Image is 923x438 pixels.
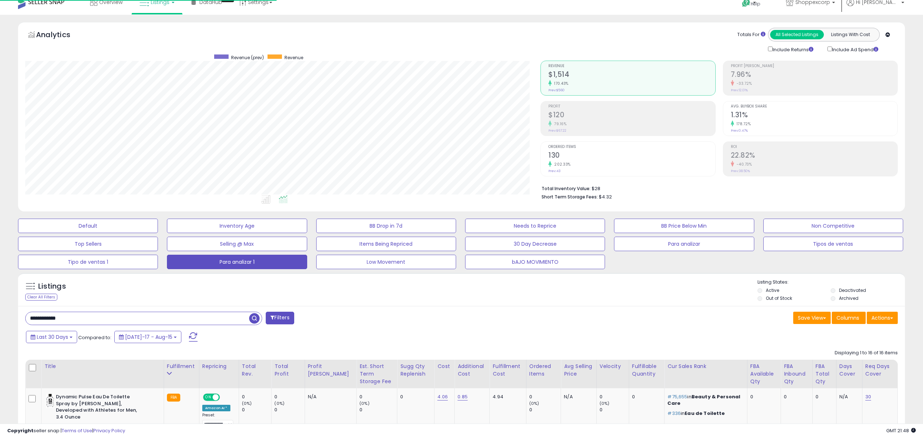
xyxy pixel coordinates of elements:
[751,1,760,7] span: Help
[316,237,456,251] button: Items Being Repriced
[548,64,715,68] span: Revenue
[542,184,892,192] li: $28
[316,255,456,269] button: Low Movement
[600,407,629,413] div: 0
[274,407,304,413] div: 0
[548,88,565,92] small: Prev: $560
[18,219,158,233] button: Default
[167,394,180,402] small: FBA
[865,393,871,400] a: 30
[731,111,897,121] h2: 1.31%
[242,407,271,413] div: 0
[734,121,751,127] small: 178.72%
[167,363,196,370] div: Fulfillment
[632,363,662,378] div: Fulfillable Quantity
[167,237,307,251] button: Selling @ Max
[865,363,895,378] div: Req Days Cover
[793,312,831,324] button: Save View
[38,281,66,292] h5: Listings
[18,255,158,269] button: Tipo de ventas 1
[465,219,605,233] button: Needs to Reprice
[763,45,822,53] div: Include Returns
[667,393,740,407] span: Beauty & Personal Care
[37,333,68,341] span: Last 30 Days
[458,393,468,400] a: 0.85
[822,45,890,53] div: Include Ad Spend
[839,394,857,400] div: N/A
[274,400,284,406] small: (0%)
[552,121,566,127] small: 79.16%
[125,333,172,341] span: [DATE]-17 - Aug-15
[529,407,561,413] div: 0
[731,145,897,149] span: ROI
[614,237,754,251] button: Para analizar
[552,162,571,167] small: 202.33%
[308,394,351,400] div: N/A
[397,360,434,388] th: Please note that this number is a calculation based on your required days of coverage and your ve...
[78,334,111,341] span: Compared to:
[731,88,748,92] small: Prev: 12.01%
[458,363,486,378] div: Additional Cost
[766,287,779,293] label: Active
[835,350,898,356] div: Displaying 1 to 16 of 16 items
[552,81,569,86] small: 170.43%
[832,312,866,324] button: Columns
[548,145,715,149] span: Ordered Items
[266,312,294,324] button: Filters
[62,427,92,434] a: Terms of Use
[758,279,905,286] p: Listing States:
[548,151,715,161] h2: 130
[202,405,230,411] div: Amazon AI *
[202,413,233,429] div: Preset:
[784,363,809,385] div: FBA inbound Qty
[770,30,824,39] button: All Selected Listings
[816,363,833,385] div: FBA Total Qty
[529,394,561,400] div: 0
[400,363,431,378] div: Sugg Qty Replenish
[231,54,264,61] span: Revenue (prev)
[167,219,307,233] button: Inventory Age
[400,394,429,400] div: 0
[242,394,271,400] div: 0
[437,363,451,370] div: Cost
[204,394,213,400] span: ON
[886,427,916,434] span: 2025-09-15 21:48 GMT
[823,30,877,39] button: Listings With Cost
[766,295,792,301] label: Out of Stock
[685,410,725,417] span: Eau de Toilette
[784,394,807,400] div: 0
[25,294,57,301] div: Clear All Filters
[359,407,397,413] div: 0
[867,312,898,324] button: Actions
[219,394,230,400] span: OFF
[731,64,897,68] span: Profit [PERSON_NAME]
[731,151,897,161] h2: 22.82%
[667,393,687,400] span: #75,655
[600,394,629,400] div: 0
[542,194,598,200] b: Short Term Storage Fees:
[493,394,520,400] div: 4.94
[763,219,903,233] button: Non Competitive
[750,363,778,385] div: FBA Available Qty
[7,428,125,434] div: seller snap | |
[599,193,612,200] span: $4.32
[731,128,748,133] small: Prev: 0.47%
[56,394,143,422] b: Dynamic Pulse Eau De Toilette Spray by [PERSON_NAME], Developed with Athletes for Men, 3.4 Ounce
[839,295,858,301] label: Archived
[839,363,859,378] div: Days Cover
[542,185,591,192] b: Total Inventory Value:
[529,400,539,406] small: (0%)
[548,105,715,109] span: Profit
[632,394,659,400] div: 0
[667,410,741,417] p: in
[548,111,715,121] h2: $120
[600,363,626,370] div: Velocity
[93,427,125,434] a: Privacy Policy
[548,128,566,133] small: Prev: $67.22
[750,394,775,400] div: 0
[167,255,307,269] button: Para analizar 1
[274,363,301,378] div: Total Profit
[529,363,558,378] div: Ordered Items
[114,331,181,343] button: [DATE]-17 - Aug-15
[548,70,715,80] h2: $1,514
